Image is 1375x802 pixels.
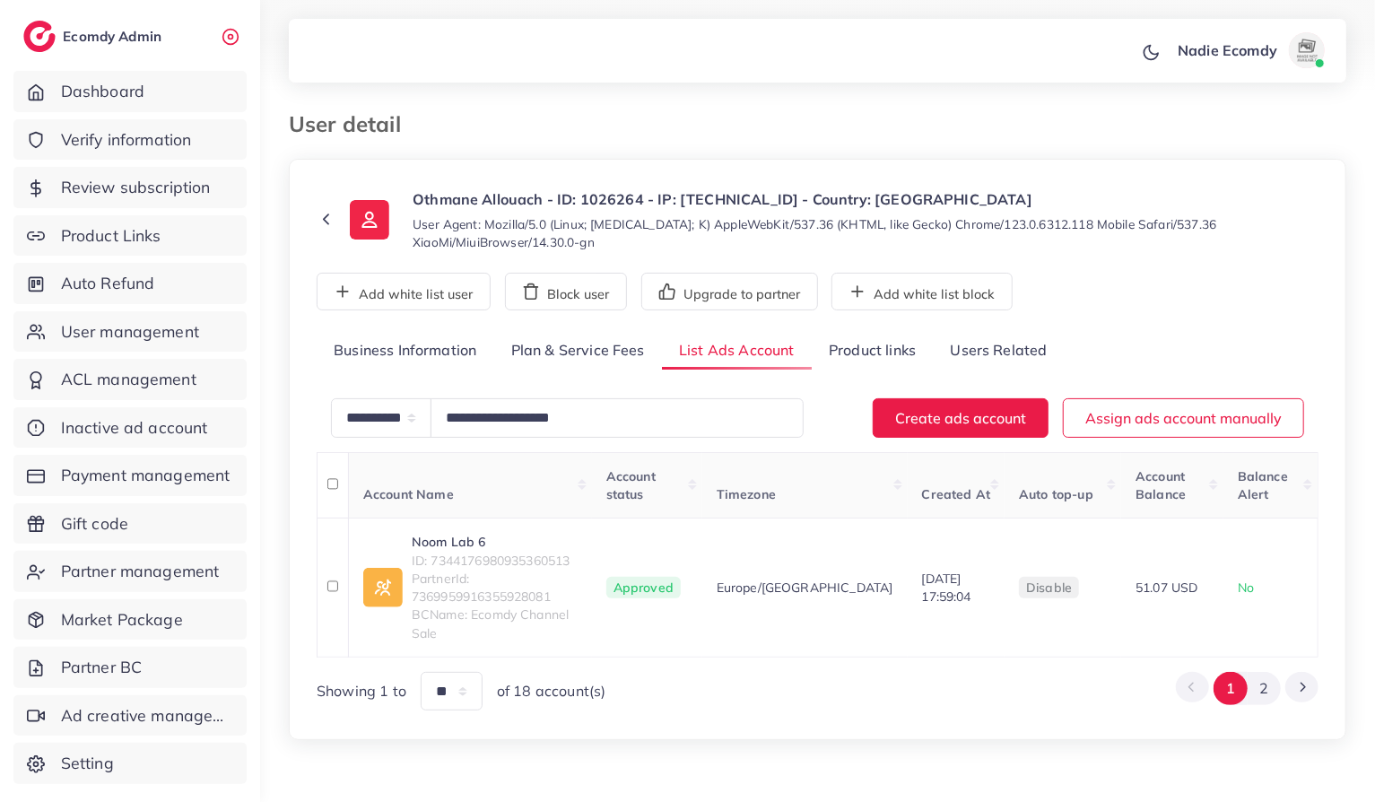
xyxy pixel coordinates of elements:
span: Balance Alert [1238,468,1288,502]
span: PartnerId: 7369959916355928081 [412,570,578,606]
a: Inactive ad account [13,407,247,449]
button: Add white list user [317,273,491,310]
span: Ad creative management [61,704,233,728]
span: User management [61,320,199,344]
a: User management [13,311,247,353]
p: Othmane Allouach - ID: 1026264 - IP: [TECHNICAL_ID] - Country: [GEOGRAPHIC_DATA] [413,188,1318,210]
span: Europe/[GEOGRAPHIC_DATA] [717,579,893,597]
a: Auto Refund [13,263,247,304]
span: of 18 account(s) [497,681,606,702]
button: Upgrade to partner [641,273,818,310]
span: Product Links [61,224,161,248]
span: BCName: Ecomdy Channel Sale [412,606,578,642]
a: Noom Lab 6 [412,533,578,551]
a: Dashboard [13,71,247,112]
a: Ad creative management [13,695,247,737]
span: Auto Refund [61,272,155,295]
a: Partner management [13,551,247,592]
span: 51.07 USD [1136,580,1197,596]
span: Auto top-up [1019,486,1093,502]
span: ACL management [61,368,196,391]
span: Approved [606,577,681,598]
button: Add white list block [831,273,1013,310]
a: Product Links [13,215,247,257]
a: Gift code [13,503,247,545]
h2: Ecomdy Admin [63,28,166,45]
p: Nadie Ecomdy [1178,39,1277,61]
span: Dashboard [61,80,144,103]
button: Block user [505,273,627,310]
img: ic-ad-info.7fc67b75.svg [363,568,403,607]
span: [DATE] 17:59:04 [922,571,971,605]
button: Go to next page [1285,672,1318,702]
span: Inactive ad account [61,416,208,440]
img: ic-user-info.36bf1079.svg [350,200,389,240]
span: Verify information [61,128,192,152]
img: avatar [1289,32,1325,68]
span: No [1238,580,1254,596]
a: ACL management [13,359,247,400]
a: Plan & Service Fees [494,332,662,370]
a: Market Package [13,599,247,641]
span: Review subscription [61,176,211,199]
small: User Agent: Mozilla/5.0 (Linux; [MEDICAL_DATA]; K) AppleWebKit/537.36 (KHTML, like Gecko) Chrome/... [413,215,1318,251]
span: Setting [61,752,114,775]
span: Account Balance [1136,468,1186,502]
span: Payment management [61,464,231,487]
a: Verify information [13,119,247,161]
span: ID: 7344176980935360513 [412,552,578,570]
a: logoEcomdy Admin [23,21,166,52]
span: Partner management [61,560,220,583]
span: Gift code [61,512,128,536]
a: Users Related [933,332,1064,370]
button: Create ads account [873,398,1049,437]
button: Go to page 2 [1248,672,1281,705]
button: Go to page 1 [1214,672,1247,705]
a: Partner BC [13,647,247,688]
a: Business Information [317,332,494,370]
span: Timezone [717,486,776,502]
ul: Pagination [1176,672,1318,705]
a: Nadie Ecomdyavatar [1168,32,1332,68]
a: List Ads Account [662,332,812,370]
a: Setting [13,743,247,784]
span: Market Package [61,608,183,632]
span: Account status [606,468,656,502]
span: Created At [922,486,991,502]
a: Product links [812,332,933,370]
img: logo [23,21,56,52]
span: Account Name [363,486,454,502]
a: Payment management [13,455,247,496]
span: Partner BC [61,656,143,679]
a: Review subscription [13,167,247,208]
span: disable [1026,580,1072,596]
span: Showing 1 to [317,681,406,702]
h3: User detail [289,111,415,137]
button: Assign ads account manually [1063,398,1304,437]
